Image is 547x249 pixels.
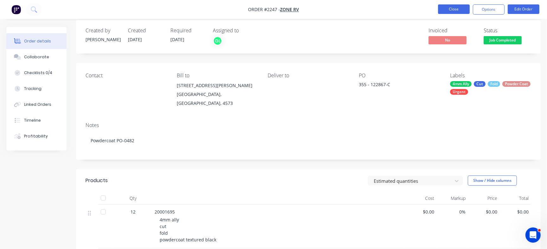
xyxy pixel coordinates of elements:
[248,7,280,13] span: Order #2247 -
[268,73,349,79] div: Deliver to
[437,192,468,205] div: Markup
[86,73,167,79] div: Contact
[130,208,136,215] span: 12
[484,36,522,44] span: Job Completed
[24,38,51,44] div: Order details
[213,36,222,46] button: GL
[128,36,142,42] span: [DATE]
[170,28,205,34] div: Required
[24,70,52,76] div: Checklists 0/4
[114,192,152,205] div: Qty
[160,217,216,243] span: 4mm ally cut fold powdercoat textured black
[450,89,468,95] div: Urgent
[24,133,48,139] div: Profitability
[177,81,258,90] div: [STREET_ADDRESS][PERSON_NAME]
[450,81,472,87] div: 4mm Ally
[24,86,41,92] div: Tracking
[86,122,531,128] div: Notes
[6,128,67,144] button: Profitability
[11,5,21,14] img: Factory
[24,118,41,123] div: Timeline
[86,36,120,43] div: [PERSON_NAME]
[468,176,517,186] button: Show / Hide columns
[6,33,67,49] button: Order details
[6,65,67,81] button: Checklists 0/4
[488,81,500,87] div: Fold
[408,208,434,215] span: $0.00
[450,73,531,79] div: Labels
[6,81,67,97] button: Tracking
[86,131,531,150] div: Powdercoat PO-0482
[525,227,541,243] iframe: Intercom live chat
[177,90,258,108] div: [GEOGRAPHIC_DATA], [GEOGRAPHIC_DATA], 4573
[468,192,500,205] div: Price
[484,28,531,34] div: Status
[128,28,163,34] div: Created
[484,36,522,46] button: Job Completed
[500,192,531,205] div: Total
[6,49,67,65] button: Collaborate
[474,81,486,87] div: Cut
[508,4,539,14] button: Edit Order
[86,177,108,184] div: Products
[471,208,497,215] span: $0.00
[359,73,440,79] div: PO
[24,54,49,60] div: Collaborate
[24,102,51,107] div: Linked Orders
[405,192,437,205] div: Cost
[359,81,438,90] div: 355 - 122867-C
[280,7,299,13] a: Zone RV
[502,208,529,215] span: $0.00
[429,36,467,44] span: No
[438,4,470,14] button: Close
[155,209,175,215] span: 20001695
[177,81,258,108] div: [STREET_ADDRESS][PERSON_NAME][GEOGRAPHIC_DATA], [GEOGRAPHIC_DATA], 4573
[429,28,476,34] div: Invoiced
[213,28,276,34] div: Assigned to
[6,112,67,128] button: Timeline
[170,36,184,42] span: [DATE]
[177,73,258,79] div: Bill to
[473,4,505,15] button: Options
[439,208,466,215] span: 0%
[86,28,120,34] div: Created by
[502,81,531,87] div: Powder Coat
[6,97,67,112] button: Linked Orders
